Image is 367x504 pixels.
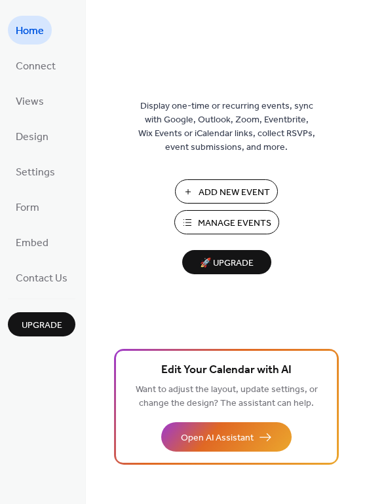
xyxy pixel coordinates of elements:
span: Embed [16,233,48,254]
button: 🚀 Upgrade [182,250,271,274]
span: Manage Events [198,217,271,230]
a: Contact Us [8,263,75,292]
span: 🚀 Upgrade [190,255,263,272]
span: Display one-time or recurring events, sync with Google, Outlook, Zoom, Eventbrite, Wix Events or ... [138,99,315,154]
button: Manage Events [174,210,279,234]
span: Upgrade [22,319,62,333]
a: Embed [8,228,56,257]
span: Settings [16,162,55,183]
a: Form [8,192,47,221]
span: Add New Event [199,186,270,200]
a: Views [8,86,52,115]
span: Contact Us [16,268,68,289]
a: Design [8,122,56,151]
button: Add New Event [175,179,278,204]
a: Connect [8,51,64,80]
span: Home [16,21,44,42]
span: Want to adjust the layout, update settings, or change the design? The assistant can help. [136,381,318,412]
button: Upgrade [8,312,75,336]
span: Edit Your Calendar with AI [161,361,292,380]
a: Settings [8,157,63,186]
span: Views [16,92,44,113]
span: Open AI Assistant [181,431,254,445]
span: Connect [16,56,56,77]
a: Home [8,16,52,45]
span: Form [16,198,39,219]
span: Design [16,127,48,148]
button: Open AI Assistant [161,422,292,452]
